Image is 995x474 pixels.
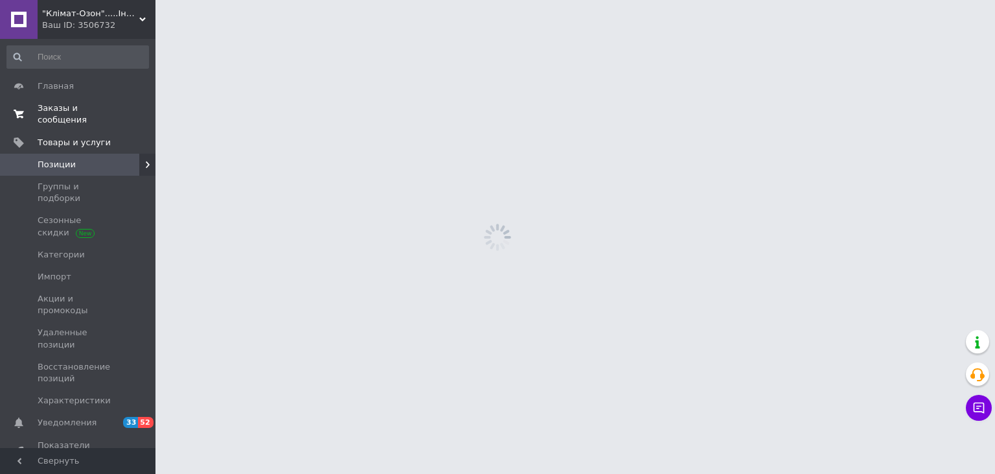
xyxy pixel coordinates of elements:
span: Главная [38,80,74,92]
input: Поиск [6,45,149,69]
span: 33 [123,417,138,428]
span: Заказы и сообщения [38,102,120,126]
span: "Клімат-Озон".....Інтернет магазин кліматичного обладнання [42,8,139,19]
span: Импорт [38,271,71,283]
span: Показатели работы компании [38,440,120,463]
span: Уведомления [38,417,97,429]
span: Восстановление позиций [38,361,120,385]
span: Позиции [38,159,76,171]
button: Чат с покупателем [966,395,992,421]
span: Категории [38,249,85,261]
div: Ваш ID: 3506732 [42,19,155,31]
span: Сезонные скидки [38,215,120,238]
span: Удаленные позиции [38,327,120,350]
span: Группы и подборки [38,181,120,204]
span: Акции и промокоды [38,293,120,316]
span: Товары и услуги [38,137,111,148]
span: Характеристики [38,395,111,407]
span: 52 [138,417,153,428]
